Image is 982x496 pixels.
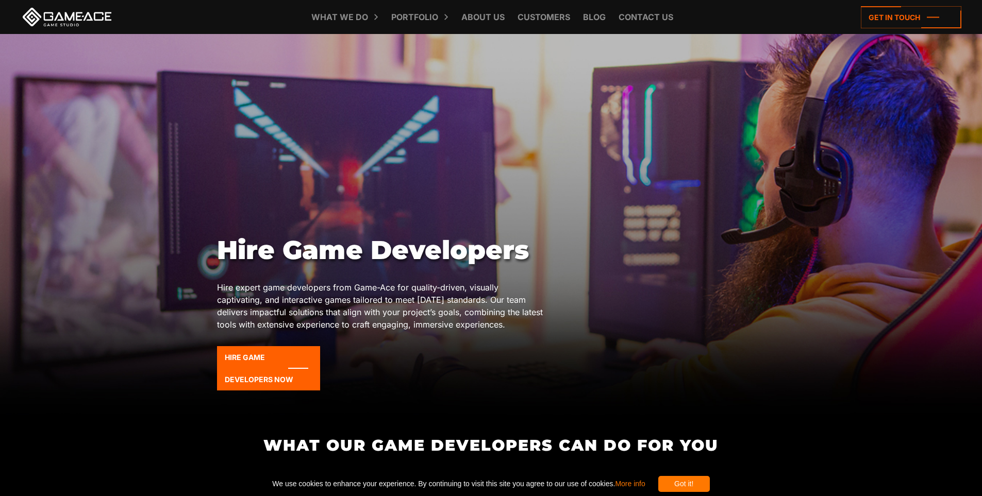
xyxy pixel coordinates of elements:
[217,235,546,266] h1: Hire Game Developers
[217,437,765,454] h2: What Our Game Developers Can Do for You
[658,476,710,492] div: Got it!
[861,6,961,28] a: Get in touch
[217,281,546,331] p: Hire expert game developers from Game-Ace for quality-driven, visually captivating, and interacti...
[217,346,320,390] a: Hire game developers now
[272,476,645,492] span: We use cookies to enhance your experience. By continuing to visit this site you agree to our use ...
[615,480,645,488] a: More info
